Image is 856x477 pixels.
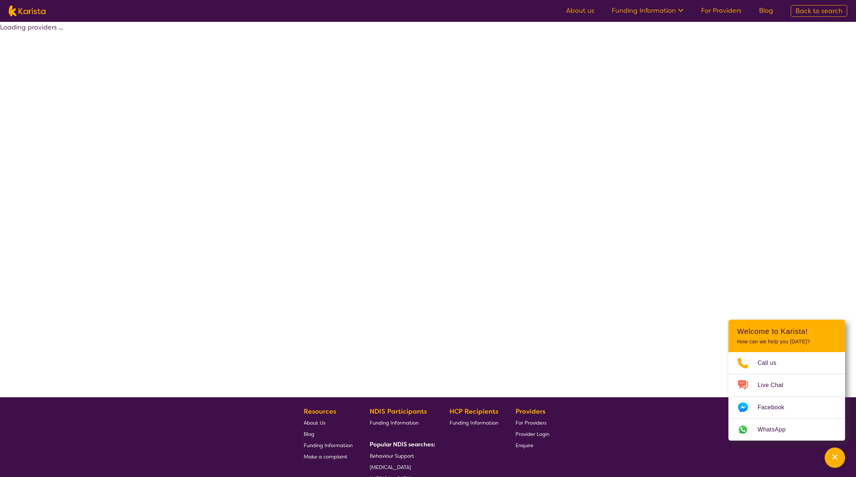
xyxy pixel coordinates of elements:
a: Funding Information [370,417,432,428]
button: Channel Menu [825,448,845,468]
span: Funding Information [370,419,419,426]
h2: Welcome to Karista! [737,327,836,336]
img: Karista logo [9,5,46,16]
span: Make a complaint [304,453,347,460]
a: Enquire [515,439,549,451]
ul: Choose channel [728,352,845,441]
a: [MEDICAL_DATA] [370,461,432,473]
b: Providers [515,407,545,416]
span: Enquire [515,442,533,449]
a: Behaviour Support [370,450,432,461]
span: Provider Login [515,431,549,437]
span: Blog [304,431,314,437]
span: Funding Information [450,419,498,426]
span: Behaviour Support [370,453,414,459]
a: Provider Login [515,428,549,439]
span: Live Chat [758,380,792,391]
a: For Providers [515,417,549,428]
b: HCP Recipients [450,407,498,416]
span: Facebook [758,402,793,413]
span: Back to search [795,7,843,15]
a: About us [566,6,594,15]
a: For Providers [701,6,742,15]
b: Resources [304,407,336,416]
b: Popular NDIS searches: [370,441,435,448]
span: [MEDICAL_DATA] [370,464,411,470]
a: Blog [304,428,353,439]
p: How can we help you [DATE]? [737,339,836,345]
span: Call us [758,358,785,368]
a: Funding Information [304,439,353,451]
a: Back to search [791,5,847,17]
b: NDIS Participants [370,407,427,416]
div: Channel Menu [728,320,845,441]
span: WhatsApp [758,424,794,435]
span: For Providers [515,419,546,426]
span: Funding Information [304,442,353,449]
a: Funding Information [450,417,498,428]
a: About Us [304,417,353,428]
span: About Us [304,419,326,426]
a: Web link opens in a new tab. [728,419,845,441]
a: Funding Information [612,6,684,15]
a: Blog [759,6,773,15]
a: Make a complaint [304,451,353,462]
